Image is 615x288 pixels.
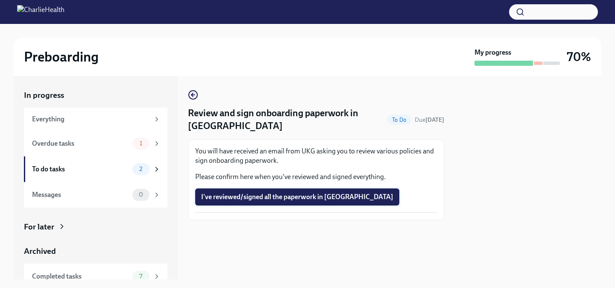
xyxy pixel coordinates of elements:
a: To do tasks2 [24,156,167,182]
span: 2 [134,166,147,172]
span: Due [415,116,444,123]
span: 1 [135,140,147,147]
span: 7 [134,273,147,279]
div: Overdue tasks [32,139,129,148]
div: Messages [32,190,129,200]
div: Completed tasks [32,272,129,281]
span: To Do [387,117,411,123]
a: Messages0 [24,182,167,208]
span: I've reviewed/signed all the paperwork in [GEOGRAPHIC_DATA] [201,193,393,201]
img: CharlieHealth [17,5,64,19]
div: To do tasks [32,165,129,174]
h3: 70% [567,49,591,65]
a: For later [24,221,167,232]
p: You will have received an email from UKG asking you to review various policies and sign onboardin... [195,147,437,165]
span: September 15th, 2025 09:00 [415,116,444,124]
div: Everything [32,115,149,124]
a: In progress [24,90,167,101]
p: Please confirm here when you've reviewed and signed everything. [195,172,437,182]
button: I've reviewed/signed all the paperwork in [GEOGRAPHIC_DATA] [195,188,399,206]
span: 0 [134,191,148,198]
div: For later [24,221,54,232]
a: Everything [24,108,167,131]
strong: [DATE] [425,116,444,123]
a: Archived [24,246,167,257]
strong: My progress [474,48,511,57]
h4: Review and sign onboarding paperwork in [GEOGRAPHIC_DATA] [188,107,384,132]
h2: Preboarding [24,48,99,65]
a: Overdue tasks1 [24,131,167,156]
